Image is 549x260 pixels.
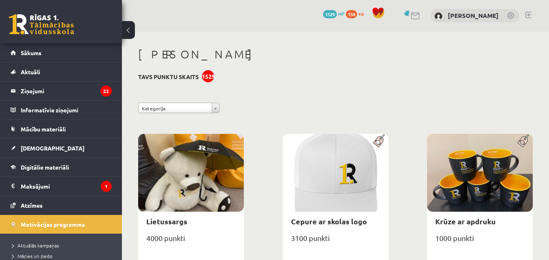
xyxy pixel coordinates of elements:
[358,10,364,17] span: xp
[100,86,112,97] i: 22
[21,144,85,152] span: [DEMOGRAPHIC_DATA]
[370,134,388,148] img: Populāra prece
[291,217,367,226] a: Cepure ar skolas logo
[12,253,52,259] span: Mācies un ziedo
[21,202,43,209] span: Atzīmes
[11,158,112,176] a: Digitālie materiāli
[146,217,187,226] a: Lietussargs
[346,10,357,18] span: 150
[9,14,74,34] a: Rīgas 1. Tālmācības vidusskola
[202,70,214,82] div: 1529
[11,62,112,81] a: Aktuāli
[323,10,345,17] a: 1529 mP
[323,10,337,18] span: 1529
[435,217,496,226] a: Krūze ar apdruku
[448,11,499,19] a: [PERSON_NAME]
[11,43,112,62] a: Sākums
[338,10,345,17] span: mP
[11,215,112,234] a: Motivācijas programma
[138,73,199,80] h3: Tavs punktu skaits
[21,49,41,56] span: Sākums
[11,120,112,138] a: Mācību materiāli
[138,231,244,251] div: 4000 punkti
[434,12,443,20] img: Roberta Visocka
[11,82,112,100] a: Ziņojumi22
[12,252,114,260] a: Mācies un ziedo
[12,242,59,249] span: Aktuālās kampaņas
[101,181,112,192] i: 1
[21,221,85,228] span: Motivācijas programma
[427,231,533,251] div: 1000 punkti
[21,68,40,75] span: Aktuāli
[21,82,112,100] legend: Ziņojumi
[21,101,112,119] legend: Informatīvie ziņojumi
[11,139,112,157] a: [DEMOGRAPHIC_DATA]
[142,103,208,114] span: Kategorija
[11,196,112,215] a: Atzīmes
[283,231,388,251] div: 3100 punkti
[21,177,112,196] legend: Maksājumi
[514,134,533,148] img: Populāra prece
[21,163,69,171] span: Digitālie materiāli
[12,242,114,249] a: Aktuālās kampaņas
[138,103,219,113] a: Kategorija
[21,125,66,133] span: Mācību materiāli
[11,177,112,196] a: Maksājumi1
[346,10,368,17] a: 150 xp
[11,101,112,119] a: Informatīvie ziņojumi
[138,47,533,61] h1: [PERSON_NAME]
